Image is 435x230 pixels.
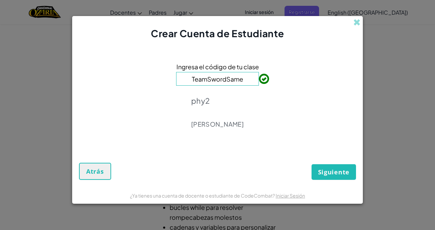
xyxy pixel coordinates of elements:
span: Siguiente [318,168,350,176]
button: Atrás [79,163,111,180]
span: Ingresa el código de tu clase [176,62,259,72]
span: Crear Cuenta de Estudiante [151,27,284,39]
span: ¿Ya tienes una cuenta de docente o estudiante de CodeCombat? [130,192,276,199]
p: phy2 [191,96,244,105]
button: Siguiente [312,164,356,180]
p: [PERSON_NAME] [191,120,244,128]
span: Atrás [86,167,104,175]
a: Iniciar Sesión [276,192,305,199]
